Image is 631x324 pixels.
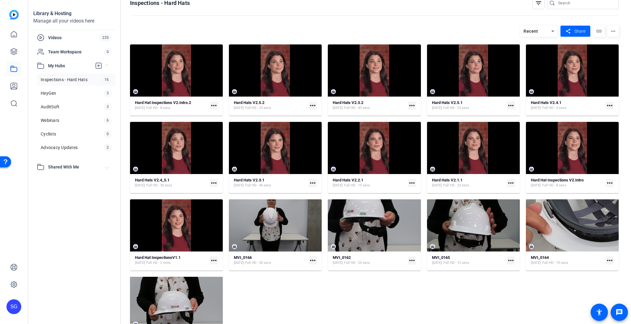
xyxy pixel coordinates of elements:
[33,161,115,173] mat-expansion-panel-header: Shared With Me
[33,17,115,25] div: Manage all your videos here
[443,183,469,188] span: Full HD - 22 secs
[210,256,218,264] mat-icon: more_horiz
[606,256,614,264] mat-icon: more_horiz
[33,72,115,161] div: My Hubs
[507,102,515,110] mat-icon: more_horiz
[344,260,370,265] span: Full HD - 23 secs
[33,60,115,72] mat-expansion-panel-header: My Hubs
[135,183,145,188] span: [DATE]
[100,34,112,41] span: 235
[9,10,19,19] img: blue-gradient.svg
[104,90,112,97] span: 3
[507,256,515,264] mat-icon: more_horiz
[37,101,115,113] a: AuditSoft3
[333,178,405,188] a: Hard Hats V2.2.1[DATE]Full HD - 13 secs
[234,255,306,265] a: MVI_0166[DATE]Full HD - 20 secs
[104,48,112,55] span: 0
[344,183,370,188] span: Full HD - 13 secs
[234,178,306,188] a: Hard Hats V2.3.1[DATE]Full HD - 46 secs
[531,260,541,265] span: [DATE]
[245,260,271,265] span: Full HD - 20 secs
[104,144,112,151] span: 2
[333,260,343,265] span: [DATE]
[432,106,442,110] span: [DATE]
[210,179,218,187] mat-icon: more_horiz
[37,73,115,86] a: Inspections - Hard Hats16
[333,255,405,265] a: MVI_0162[DATE]Full HD - 23 secs
[234,178,264,182] strong: Hard Hats V2.3.1
[309,102,317,110] mat-icon: more_horiz
[41,77,88,83] span: Inspections - Hard Hats
[37,128,115,140] a: Cyclists0
[531,178,603,188] a: Hard Hat Inspections V2.Intro[DATE]Full HD - 8 secs
[344,106,370,110] span: Full HD - 43 secs
[48,63,92,69] span: My Hubs
[234,260,244,265] span: [DATE]
[443,260,469,265] span: Full HD - 12 secs
[531,178,584,182] strong: Hard Hat Inspections V2.Intro
[432,100,462,105] strong: Hard Hats V2.5.1
[135,255,181,260] strong: Hard Hat InspectionsV1.1
[596,309,603,316] mat-icon: accessibility
[104,117,112,124] span: 6
[37,87,115,99] a: HeyGen3
[102,76,112,83] span: 16
[531,106,541,110] span: [DATE]
[309,179,317,187] mat-icon: more_horiz
[135,106,145,110] span: [DATE]
[135,255,207,265] a: Hard Hat InspectionsV1.1[DATE]Full HD - 2 mins
[432,255,450,260] strong: MVI_0165
[542,106,566,110] span: Full HD - 4 secs
[616,309,623,316] mat-icon: message
[146,106,170,110] span: Full HD - 8 secs
[432,178,504,188] a: Hard Hats V2.1.1[DATE]Full HD - 22 secs
[234,183,244,188] span: [DATE]
[234,100,306,110] a: Hard Hats V2.5.2[DATE]Full HD - 23 secs
[333,100,363,105] strong: Hard Hats V2.3.2
[146,183,172,188] span: Full HD - 30 secs
[432,255,504,265] a: MVI_0165[DATE]Full HD - 12 secs
[560,26,590,37] button: Share
[531,255,549,260] strong: MVI_0164
[41,131,56,137] span: Cyclists
[210,102,218,110] mat-icon: more_horiz
[564,27,572,35] mat-icon: share
[507,179,515,187] mat-icon: more_horiz
[408,256,416,264] mat-icon: more_horiz
[333,255,351,260] strong: MVI_0162
[135,178,207,188] a: Hard Hats V2.4_5.1[DATE]Full HD - 30 secs
[146,260,171,265] span: Full HD - 2 mins
[574,28,585,35] span: Share
[135,100,207,110] a: Hard Hat Inspections V2.Intro.2[DATE]Full HD - 8 secs
[41,90,56,96] span: HeyGen
[135,260,145,265] span: [DATE]
[6,299,21,314] div: SG
[333,106,343,110] span: [DATE]
[523,29,538,34] span: Recent
[408,102,416,110] mat-icon: more_horiz
[333,178,363,182] strong: Hard Hats V2.2.1
[48,164,105,170] span: Shared With Me
[245,183,271,188] span: Full HD - 46 secs
[234,100,264,105] strong: Hard Hats V2.5.2
[41,104,59,110] span: AuditSoft
[135,100,191,105] strong: Hard Hat Inspections V2.Intro.2
[41,117,59,123] span: Webinars
[432,178,462,182] strong: Hard Hats V2.1.1
[542,183,566,188] span: Full HD - 8 secs
[234,255,252,260] strong: MVI_0166
[48,35,100,41] span: Videos
[531,255,603,265] a: MVI_0164[DATE]Full HD - 15 secs
[542,260,568,265] span: Full HD - 15 secs
[531,183,541,188] span: [DATE]
[135,178,169,182] strong: Hard Hats V2.4_5.1
[593,26,605,37] mat-icon: link
[309,256,317,264] mat-icon: more_horiz
[432,183,442,188] span: [DATE]
[41,144,78,151] span: Advocacy Updates
[443,106,469,110] span: Full HD - 23 secs
[104,131,112,137] span: 0
[104,103,112,110] span: 3
[432,100,504,110] a: Hard Hats V2.5.1[DATE]Full HD - 23 secs
[432,260,442,265] span: [DATE]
